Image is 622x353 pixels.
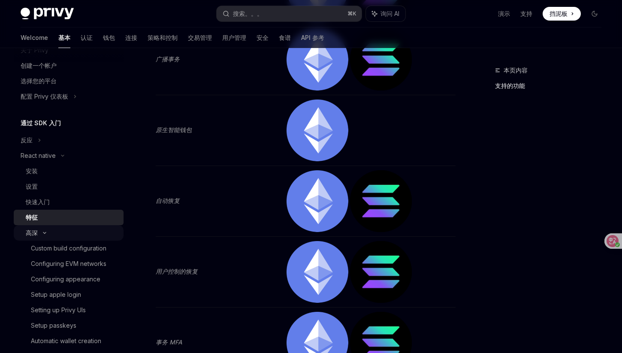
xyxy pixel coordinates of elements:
[31,259,106,269] div: Configuring EVM networks
[366,6,405,21] button: 询问 AI
[103,34,115,41] font: 钱包
[156,126,192,133] font: 原生智能钱包
[14,163,124,179] a: 安装
[350,29,412,91] img: solana.png
[14,256,124,272] a: Configuring EVM networks
[520,10,532,17] font: 支持
[279,34,291,41] font: 食谱
[287,170,348,232] img: ethereum.png
[14,210,124,225] a: 特征
[301,34,324,41] font: API 参考
[58,34,70,41] font: 基本
[301,27,324,48] a: API 参考
[287,100,348,161] img: ethereum.png
[287,241,348,303] img: ethereum.png
[14,287,124,302] a: Setup apple login
[125,27,137,48] a: 连接
[156,268,198,275] font: 用户控制的恢复
[21,77,57,84] font: 选择您的平台
[31,243,106,253] div: Custom build configuration
[14,272,124,287] a: Configuring appearance
[156,338,182,346] font: 事务 MFA
[550,10,568,17] font: 挡泥板
[103,27,115,48] a: 钱包
[543,7,581,21] a: 挡泥板
[148,27,178,48] a: 策略和控制
[81,27,93,48] a: 认证
[156,197,180,204] font: 自动恢复
[14,194,124,210] a: 快速入门
[188,34,212,41] font: 交易管理
[14,241,124,256] a: Custom build configuration
[222,27,246,48] a: 用户管理
[14,333,124,349] a: Automatic wallet creation
[26,167,38,175] font: 安装
[21,151,56,161] div: React native
[14,58,124,73] a: 创建一个帐户
[217,6,362,21] button: 搜索。。。⌘K
[257,34,269,41] font: 安全
[14,302,124,318] a: Setting up Privy UIs
[21,93,68,100] font: 配置 Privy 仪表板
[350,241,412,303] img: solana.png
[31,290,81,300] div: Setup apple login
[31,305,86,315] div: Setting up Privy UIs
[495,79,608,93] a: 支持的功能
[279,27,291,48] a: 食谱
[26,214,38,221] font: 特征
[31,320,76,331] div: Setup passkeys
[125,34,137,41] font: 连接
[21,62,57,69] font: 创建一个帐户
[14,73,124,89] a: 选择您的平台
[148,34,178,41] font: 策略和控制
[21,27,48,48] a: Welcome
[156,55,180,63] font: 广播事务
[14,318,124,333] a: Setup passkeys
[14,179,124,194] a: 设置
[520,9,532,18] a: 支持
[31,274,100,284] div: Configuring appearance
[495,82,525,89] font: 支持的功能
[21,136,33,144] font: 反应
[498,9,510,18] a: 演示
[81,34,93,41] font: 认证
[26,183,38,190] font: 设置
[26,198,50,205] font: 快速入门
[498,10,510,17] font: 演示
[287,29,348,91] img: ethereum.png
[347,10,356,17] span: ⌘ K
[21,8,74,20] img: dark logo
[504,66,528,74] font: 本页内容
[257,27,269,48] a: 安全
[31,336,101,346] div: Automatic wallet creation
[380,10,399,17] font: 询问 AI
[222,34,246,41] font: 用户管理
[21,119,61,127] font: 通过 SDK 入门
[233,10,263,17] font: 搜索。。。
[588,7,601,21] button: Toggle dark mode
[26,229,38,236] font: 高深
[188,27,212,48] a: 交易管理
[350,170,412,232] img: solana.png
[58,27,70,48] a: 基本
